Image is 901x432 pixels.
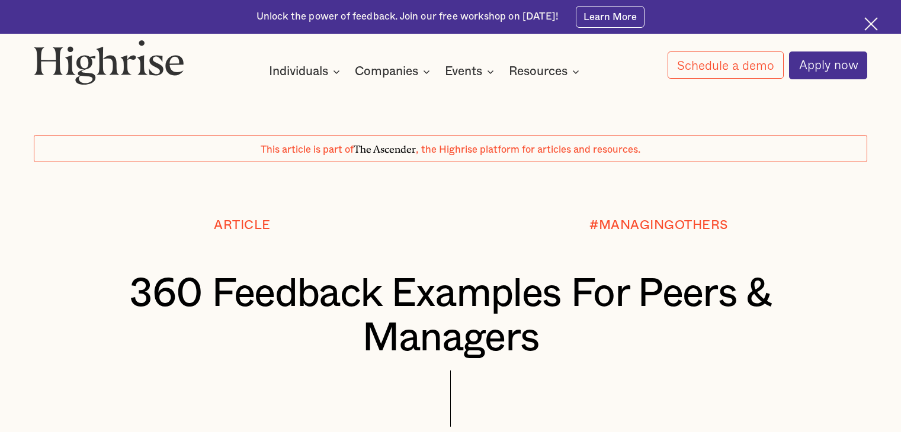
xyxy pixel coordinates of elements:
span: , the Highrise platform for articles and resources. [416,145,640,154]
span: The Ascender [354,141,416,153]
div: Companies [355,65,434,79]
div: Article [214,218,271,233]
div: Individuals [269,65,344,79]
div: Companies [355,65,418,79]
span: This article is part of [261,145,354,154]
a: Apply now [789,51,867,79]
div: Individuals [269,65,328,79]
h1: 360 Feedback Examples For Peers & Managers [69,272,833,360]
div: Unlock the power of feedback. Join our free workshop on [DATE]! [256,10,559,24]
a: Schedule a demo [668,51,784,79]
div: #MANAGINGOTHERS [589,218,728,233]
a: Learn More [576,6,645,27]
div: Resources [509,65,583,79]
img: Highrise logo [34,40,184,85]
img: Cross icon [864,17,878,31]
div: Events [445,65,482,79]
div: Events [445,65,498,79]
div: Resources [509,65,567,79]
